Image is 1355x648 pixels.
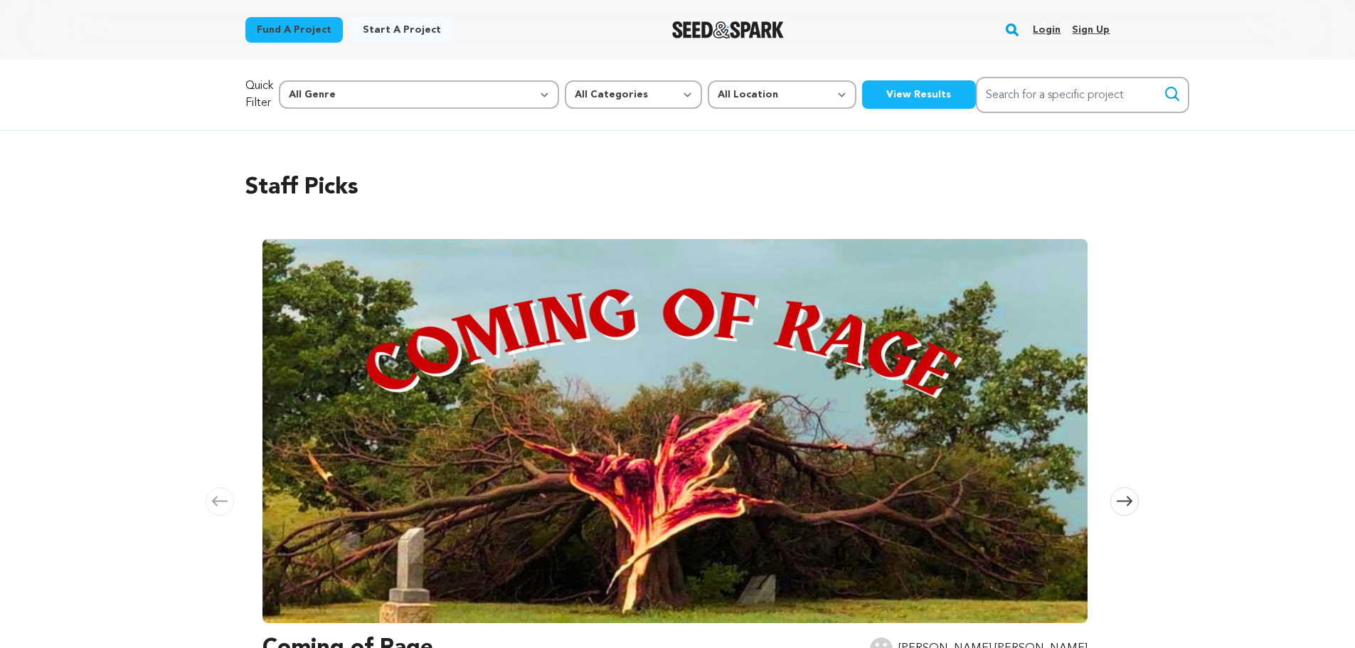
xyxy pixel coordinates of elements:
a: Seed&Spark Homepage [672,21,784,38]
img: Seed&Spark Logo Dark Mode [672,21,784,38]
a: Start a project [351,17,452,43]
button: View Results [862,80,976,109]
input: Search for a specific project [976,77,1189,113]
h2: Staff Picks [245,171,1110,205]
a: Login [1033,18,1061,41]
a: Sign up [1072,18,1110,41]
img: Coming of Rage image [262,239,1088,623]
p: Quick Filter [245,78,273,112]
a: Fund a project [245,17,343,43]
